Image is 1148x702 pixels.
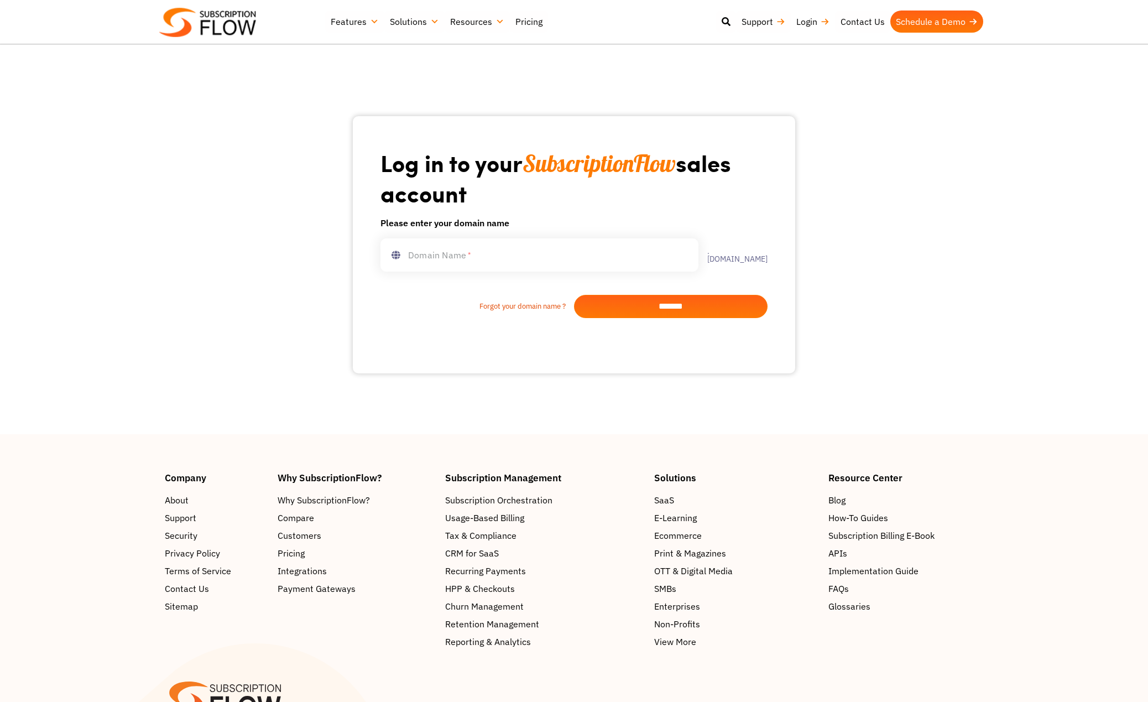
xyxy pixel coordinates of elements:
a: Reporting & Analytics [445,635,643,648]
a: Blog [828,493,983,507]
span: Terms of Service [165,564,231,578]
a: Glossaries [828,600,983,613]
a: Schedule a Demo [890,11,983,33]
a: E-Learning [654,511,817,524]
span: APIs [828,547,847,560]
a: Ecommerce [654,529,817,542]
a: Subscription Orchestration [445,493,643,507]
span: Retention Management [445,617,539,631]
a: Resources [445,11,510,33]
a: Security [165,529,267,542]
a: Privacy Policy [165,547,267,560]
h4: Solutions [654,473,817,482]
span: Payment Gateways [278,582,356,595]
a: Customers [278,529,435,542]
span: E-Learning [654,511,697,524]
a: Payment Gateways [278,582,435,595]
h4: Subscription Management [445,473,643,482]
a: SaaS [654,493,817,507]
a: Integrations [278,564,435,578]
span: Implementation Guide [828,564,919,578]
a: Compare [278,511,435,524]
a: Why SubscriptionFlow? [278,493,435,507]
a: Recurring Payments [445,564,643,578]
span: Contact Us [165,582,209,595]
a: Terms of Service [165,564,267,578]
span: Compare [278,511,314,524]
span: Reporting & Analytics [445,635,531,648]
span: Customers [278,529,321,542]
span: Subscription Billing E-Book [828,529,935,542]
h6: Please enter your domain name [380,216,768,230]
span: Sitemap [165,600,198,613]
span: Security [165,529,197,542]
span: Tax & Compliance [445,529,516,542]
span: How-To Guides [828,511,888,524]
span: CRM for SaaS [445,547,499,560]
span: Non-Profits [654,617,700,631]
h4: Why SubscriptionFlow? [278,473,435,482]
a: CRM for SaaS [445,547,643,560]
span: Privacy Policy [165,547,220,560]
a: Tax & Compliance [445,529,643,542]
a: HPP & Checkouts [445,582,643,595]
span: Ecommerce [654,529,702,542]
h4: Resource Center [828,473,983,482]
a: Contact Us [835,11,890,33]
span: Print & Magazines [654,547,726,560]
a: OTT & Digital Media [654,564,817,578]
span: Glossaries [828,600,870,613]
span: Enterprises [654,600,700,613]
a: Login [791,11,835,33]
span: Integrations [278,564,327,578]
h1: Log in to your sales account [380,148,768,207]
a: Pricing [278,547,435,560]
span: FAQs [828,582,849,595]
a: Support [736,11,791,33]
a: Contact Us [165,582,267,595]
span: View More [654,635,696,648]
a: Enterprises [654,600,817,613]
a: Implementation Guide [828,564,983,578]
a: Non-Profits [654,617,817,631]
span: Support [165,511,196,524]
span: Usage-Based Billing [445,511,524,524]
span: Why SubscriptionFlow? [278,493,370,507]
span: SMBs [654,582,676,595]
a: Support [165,511,267,524]
span: SubscriptionFlow [523,149,676,178]
a: Pricing [510,11,548,33]
a: How-To Guides [828,511,983,524]
a: View More [654,635,817,648]
a: Churn Management [445,600,643,613]
span: OTT & Digital Media [654,564,733,578]
h4: Company [165,473,267,482]
span: Pricing [278,547,305,560]
a: SMBs [654,582,817,595]
a: Retention Management [445,617,643,631]
a: Subscription Billing E-Book [828,529,983,542]
a: Features [325,11,384,33]
a: Usage-Based Billing [445,511,643,524]
a: Print & Magazines [654,547,817,560]
span: Blog [828,493,846,507]
span: Recurring Payments [445,564,526,578]
label: .[DOMAIN_NAME] [698,247,768,263]
a: APIs [828,547,983,560]
span: Churn Management [445,600,524,613]
span: SaaS [654,493,674,507]
a: Solutions [384,11,445,33]
a: FAQs [828,582,983,595]
span: HPP & Checkouts [445,582,515,595]
img: Subscriptionflow [159,8,256,37]
a: About [165,493,267,507]
a: Sitemap [165,600,267,613]
span: About [165,493,189,507]
a: Forgot your domain name ? [380,301,574,312]
span: Subscription Orchestration [445,493,552,507]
